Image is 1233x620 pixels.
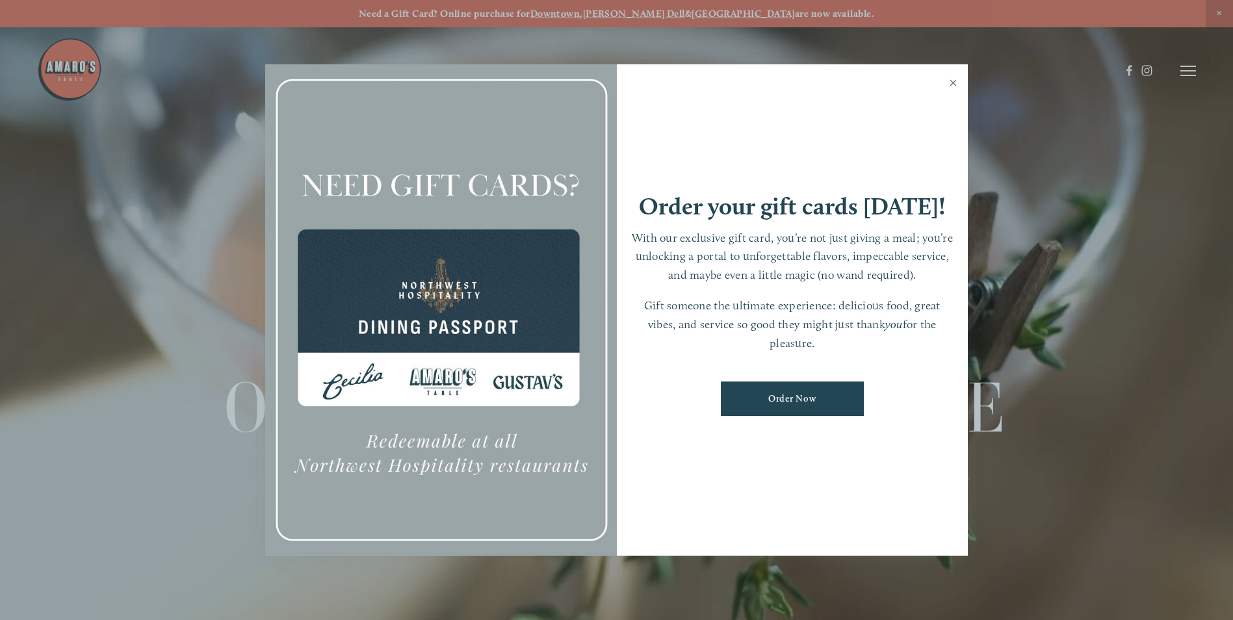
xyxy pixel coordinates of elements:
[630,296,955,352] p: Gift someone the ultimate experience: delicious food, great vibes, and service so good they might...
[941,66,966,103] a: Close
[885,317,903,331] em: you
[630,229,955,285] p: With our exclusive gift card, you’re not just giving a meal; you’re unlocking a portal to unforge...
[721,381,864,416] a: Order Now
[639,194,946,218] h1: Order your gift cards [DATE]!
